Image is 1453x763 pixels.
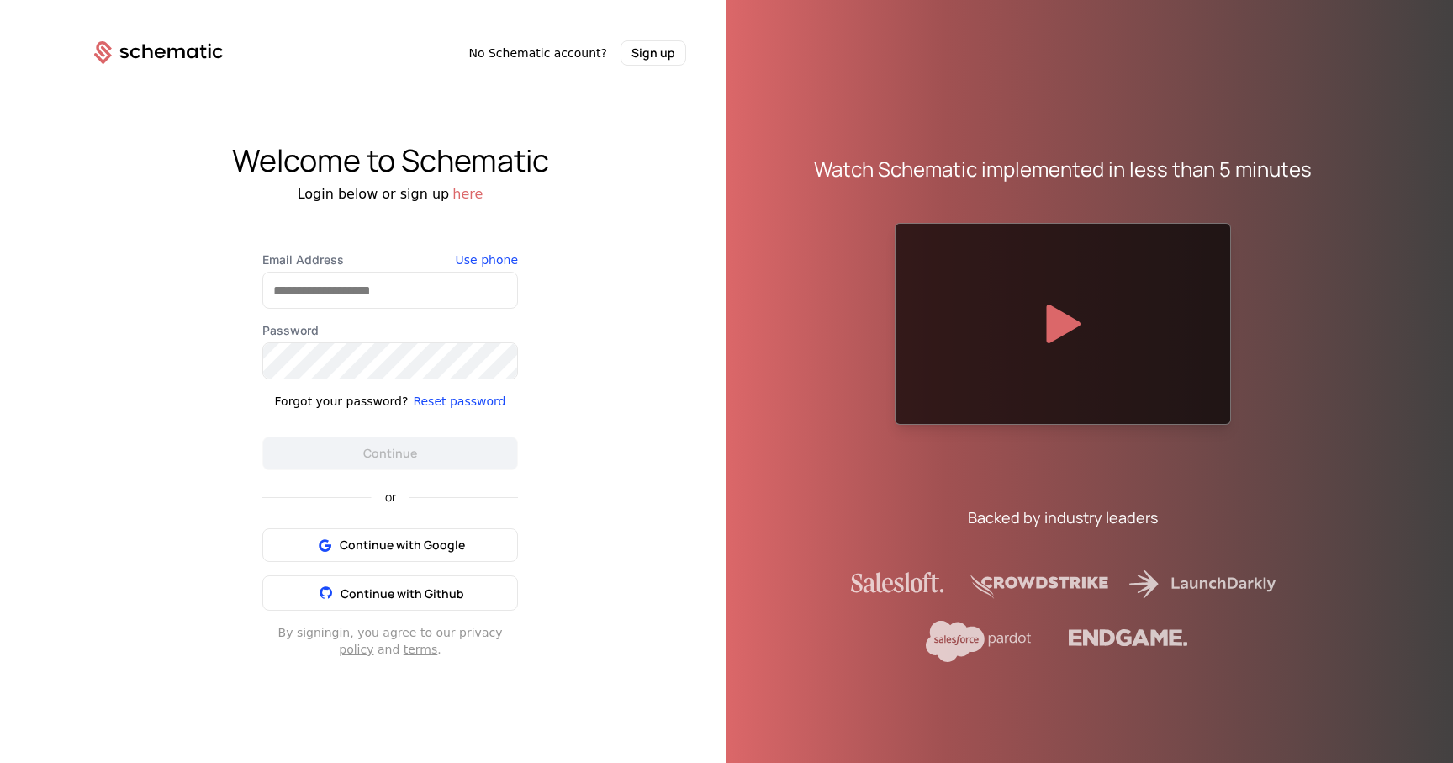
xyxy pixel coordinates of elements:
[339,643,373,656] a: policy
[456,252,518,268] button: Use phone
[452,184,483,204] button: here
[262,575,518,611] button: Continue with Github
[275,393,409,410] div: Forgot your password?
[54,144,726,178] div: Welcome to Schematic
[468,45,607,61] span: No Schematic account?
[262,437,518,470] button: Continue
[262,528,518,562] button: Continue with Google
[968,506,1158,529] div: Backed by industry leaders
[262,624,518,658] div: By signing in , you agree to our privacy and .
[413,393,505,410] button: Reset password
[54,184,726,204] div: Login below or sign up
[262,322,518,339] label: Password
[814,156,1312,183] div: Watch Schematic implemented in less than 5 minutes
[340,537,465,554] span: Continue with Google
[372,491,409,503] span: or
[621,40,686,66] button: Sign up
[341,585,464,601] span: Continue with Github
[404,643,438,656] a: terms
[262,252,518,268] label: Email Address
